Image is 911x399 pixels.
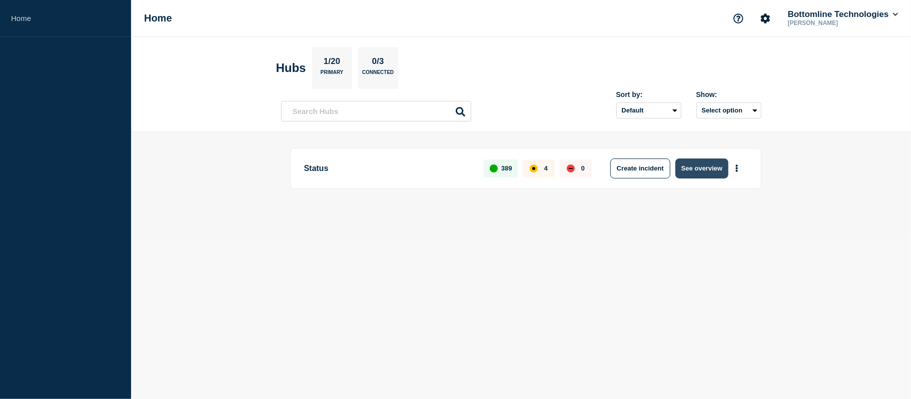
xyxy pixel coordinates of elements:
div: affected [530,164,538,172]
button: See overview [675,158,728,178]
h1: Home [144,12,172,24]
button: Account settings [755,8,776,29]
p: 4 [544,164,548,172]
p: 0/3 [368,56,388,69]
p: 389 [501,164,512,172]
p: Connected [362,69,394,80]
div: Show: [696,90,761,98]
input: Search Hubs [281,101,471,121]
p: Primary [321,69,344,80]
p: 0 [581,164,585,172]
div: Sort by: [616,90,681,98]
h2: Hubs [276,61,306,75]
div: up [490,164,498,172]
button: More actions [730,159,743,177]
p: [PERSON_NAME] [786,19,890,26]
p: 1/20 [320,56,344,69]
p: Status [304,158,473,178]
select: Sort by [616,102,681,118]
button: Create incident [610,158,670,178]
div: down [567,164,575,172]
button: Support [728,8,749,29]
button: Select option [696,102,761,118]
button: Bottomline Technologies [786,9,900,19]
